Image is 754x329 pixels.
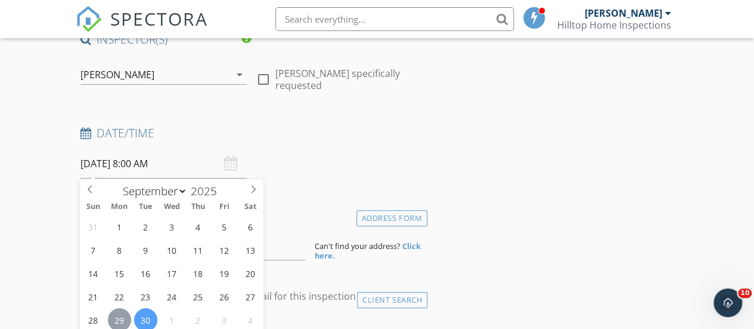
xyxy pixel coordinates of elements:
[80,32,252,47] h4: INSPECTOR(S)
[76,6,102,32] img: The Best Home Inspection Software - Spectora
[239,262,262,285] span: September 20, 2025
[134,285,157,308] span: September 23, 2025
[80,149,247,179] input: Select date
[239,215,262,238] span: September 6, 2025
[82,215,105,238] span: August 31, 2025
[134,262,157,285] span: September 16, 2025
[585,7,662,19] div: [PERSON_NAME]
[160,238,184,262] span: September 10, 2025
[187,183,226,199] input: Year
[713,288,742,317] iframe: Intercom live chat
[159,203,185,211] span: Wed
[80,69,154,80] div: [PERSON_NAME]
[275,67,423,91] label: [PERSON_NAME] specifically requested
[187,215,210,238] span: September 4, 2025
[160,215,184,238] span: September 3, 2025
[275,7,514,31] input: Search everything...
[232,67,247,82] i: arrow_drop_down
[134,238,157,262] span: September 9, 2025
[237,203,263,211] span: Sat
[172,290,356,302] label: Enable Client CC email for this inspection
[557,19,671,31] div: Hilltop Home Inspections
[108,238,131,262] span: September 8, 2025
[187,285,210,308] span: September 25, 2025
[82,238,105,262] span: September 7, 2025
[738,288,752,298] span: 10
[134,215,157,238] span: September 2, 2025
[213,285,236,308] span: September 26, 2025
[108,262,131,285] span: September 15, 2025
[239,238,262,262] span: September 13, 2025
[106,203,132,211] span: Mon
[110,6,208,31] span: SPECTORA
[211,203,237,211] span: Fri
[80,125,423,141] h4: Date/Time
[213,262,236,285] span: September 19, 2025
[187,238,210,262] span: September 11, 2025
[108,215,131,238] span: September 1, 2025
[82,262,105,285] span: September 14, 2025
[187,262,210,285] span: September 18, 2025
[213,215,236,238] span: September 5, 2025
[160,285,184,308] span: September 24, 2025
[315,241,401,251] span: Can't find your address?
[185,203,211,211] span: Thu
[315,241,421,261] strong: Click here.
[82,285,105,308] span: September 21, 2025
[213,238,236,262] span: September 12, 2025
[239,285,262,308] span: September 27, 2025
[80,203,106,211] span: Sun
[132,203,159,211] span: Tue
[108,285,131,308] span: September 22, 2025
[160,262,184,285] span: September 17, 2025
[356,210,427,226] div: Address Form
[76,16,208,41] a: SPECTORA
[357,292,427,308] div: Client Search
